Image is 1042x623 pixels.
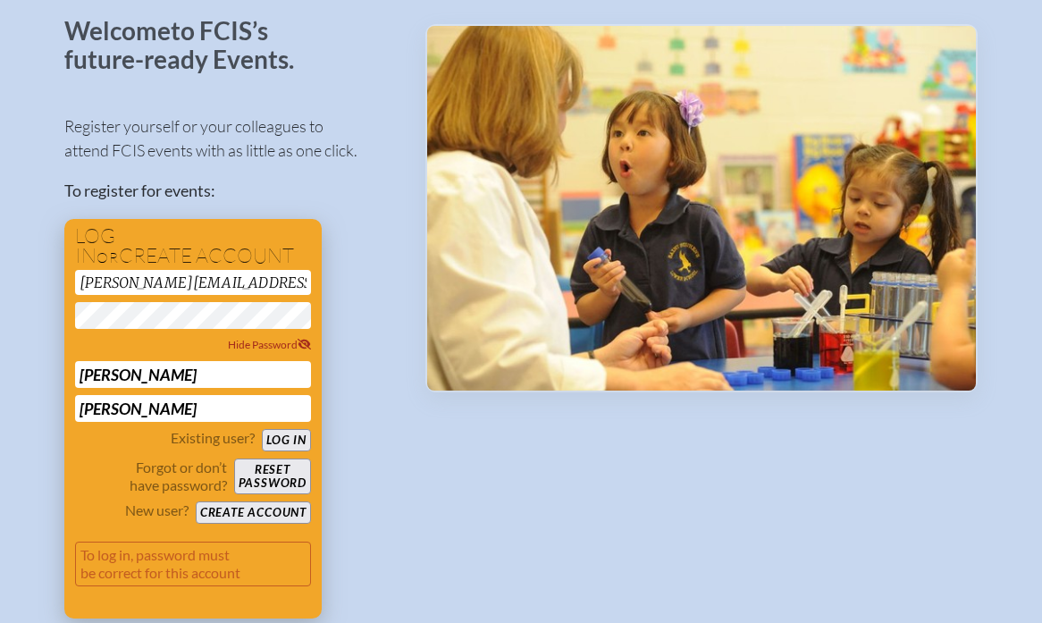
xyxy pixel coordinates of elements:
[171,429,255,447] p: Existing user?
[75,226,311,266] h1: Log in create account
[196,501,311,524] button: Create account
[75,395,311,422] input: Last Name
[262,429,311,451] button: Log in
[64,17,315,73] p: Welcome to FCIS’s future-ready Events.
[234,459,311,494] button: Resetpassword
[75,542,311,586] p: To log in, password must be correct for this account
[97,248,119,266] span: or
[64,179,397,203] p: To register for events:
[75,270,311,295] input: Email
[427,26,976,391] img: Events
[75,459,227,494] p: Forgot or don’t have password?
[228,338,311,351] span: Hide Password
[75,361,311,388] input: First Name
[64,114,397,163] p: Register yourself or your colleagues to attend FCIS events with as little as one click.
[125,501,189,519] p: New user?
